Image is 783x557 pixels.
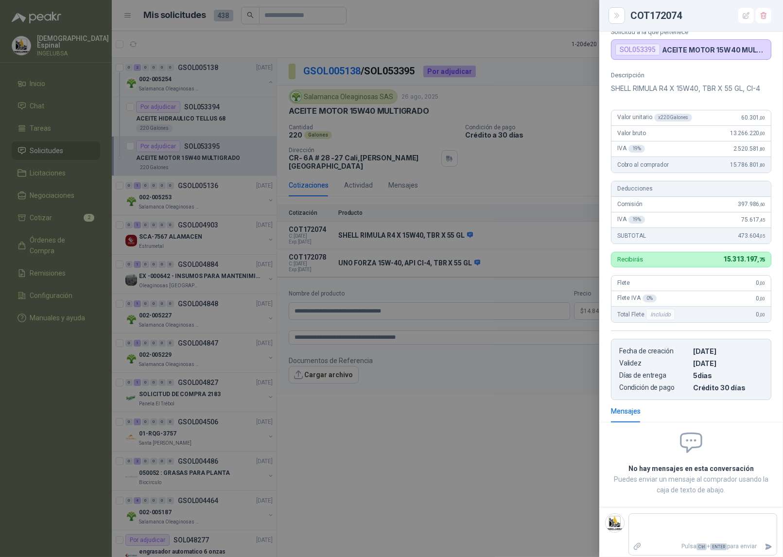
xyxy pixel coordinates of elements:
[759,202,765,207] span: ,60
[611,71,771,79] p: Descripción
[654,114,692,122] div: x 220 Galones
[759,146,765,152] span: ,80
[733,145,765,152] span: 2.520.581
[611,463,771,474] h2: No hay mensajes en esta conversación
[617,130,645,137] span: Valor bruto
[696,543,707,550] span: Ctrl
[741,216,765,223] span: 75.617
[662,46,767,54] p: ACEITE MOTOR 15W40 MULTIGRADO
[693,347,763,355] p: [DATE]
[693,383,763,392] p: Crédito 30 días
[611,406,641,417] div: Mensajes
[619,359,689,367] p: Validez
[756,279,765,286] span: 0
[617,256,643,262] p: Recibirás
[693,371,763,380] p: 5 dias
[759,115,765,121] span: ,00
[756,311,765,318] span: 0
[710,543,727,550] span: ENTER
[611,474,771,495] p: Puedes enviar un mensaje al comprador usando la caja de texto de abajo.
[611,83,771,94] p: SHELL RIMULA R4 X 15W40, TBR X 55 GL, CI-4
[643,295,657,302] div: 0 %
[617,114,692,122] span: Valor unitario
[628,145,645,153] div: 19 %
[617,309,677,320] span: Total Flete
[693,359,763,367] p: [DATE]
[723,255,765,263] span: 15.313.197
[619,383,689,392] p: Condición de pago
[611,28,771,35] p: Solicitud a la que pertenece
[629,538,645,555] label: Adjuntar archivos
[617,216,645,224] span: IVA
[617,279,630,286] span: Flete
[759,162,765,168] span: ,80
[615,44,660,55] div: SOL053395
[611,10,623,21] button: Close
[759,131,765,136] span: ,00
[619,347,689,355] p: Fecha de creación
[759,296,765,301] span: ,00
[759,280,765,286] span: ,00
[645,538,761,555] p: Pulsa + para enviar
[617,185,652,192] span: Deducciones
[759,217,765,223] span: ,45
[756,295,765,302] span: 0
[730,130,765,137] span: 13.266.220
[619,371,689,380] p: Días de entrega
[617,145,645,153] span: IVA
[646,309,675,320] div: Incluido
[761,538,777,555] button: Enviar
[606,514,624,532] img: Company Logo
[730,161,765,168] span: 15.786.801
[630,8,771,23] div: COT172074
[738,201,765,208] span: 397.986
[617,161,668,168] span: Cobro al comprador
[617,201,643,208] span: Comisión
[738,232,765,239] span: 473.604
[628,216,645,224] div: 19 %
[757,257,765,263] span: ,75
[759,312,765,317] span: ,00
[617,232,646,239] span: SUBTOTAL
[741,114,765,121] span: 60.301
[617,295,657,302] span: Flete IVA
[759,233,765,239] span: ,05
